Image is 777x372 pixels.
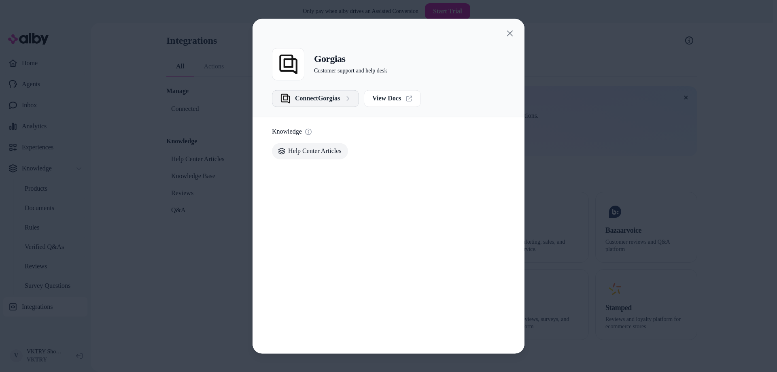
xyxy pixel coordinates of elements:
span: View Docs [372,94,401,103]
p: Customer support and help desk [314,66,387,76]
span: Help Center Articles [288,146,342,156]
p: Knowledge [272,127,312,136]
button: ConnectGorgias [272,90,359,107]
span: Connect Gorgias [295,94,340,103]
a: View Docs [364,90,421,107]
h2: Gorgias [314,53,387,65]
